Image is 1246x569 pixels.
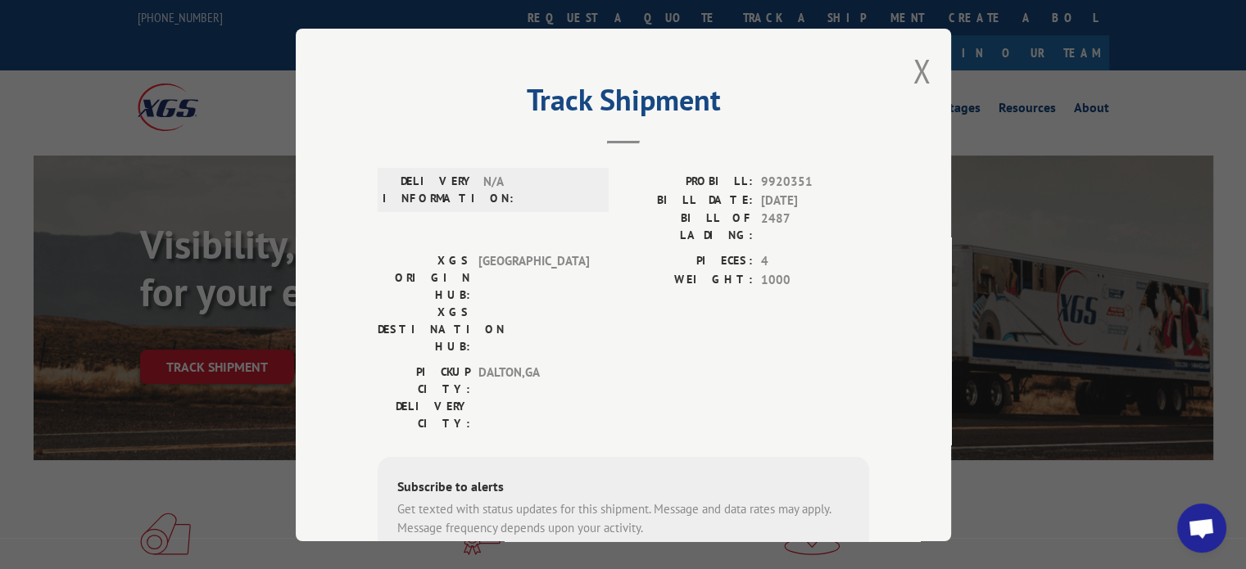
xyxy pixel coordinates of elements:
h2: Track Shipment [378,88,869,120]
span: 2487 [761,210,869,244]
label: XGS ORIGIN HUB: [378,252,470,304]
label: DELIVERY INFORMATION: [383,173,475,207]
span: 9920351 [761,173,869,192]
span: 1000 [761,270,869,289]
label: PIECES: [623,252,753,271]
label: WEIGHT: [623,270,753,289]
span: 4 [761,252,869,271]
div: Open chat [1177,504,1226,553]
span: N/A [483,173,594,207]
label: PICKUP CITY: [378,364,470,398]
span: [GEOGRAPHIC_DATA] [478,252,589,304]
div: Get texted with status updates for this shipment. Message and data rates may apply. Message frequ... [397,500,850,537]
label: BILL OF LADING: [623,210,753,244]
label: XGS DESTINATION HUB: [378,304,470,355]
span: DALTON , GA [478,364,589,398]
div: Subscribe to alerts [397,476,850,500]
button: Close modal [913,49,931,93]
label: DELIVERY CITY: [378,398,470,432]
label: BILL DATE: [623,191,753,210]
span: [DATE] [761,191,869,210]
label: PROBILL: [623,173,753,192]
